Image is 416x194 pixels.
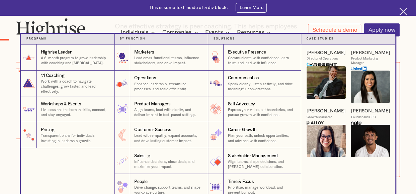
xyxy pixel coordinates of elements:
div: Events [205,28,232,36]
div: Workshops & Events [41,101,81,107]
div: Executive Presence [228,49,266,55]
a: Self AdvocacyExpress your value, set boundaries, and pursue growth with confidence. [208,96,301,122]
div: Individuals [121,28,157,36]
div: Events [205,28,223,36]
a: Workshops & EventsLive sessions to sharpen skills, connect, and stay engaged. [21,96,114,122]
a: Schedule a demo [308,24,361,36]
div: Self Advocacy [228,101,255,107]
div: Companies [162,28,200,36]
p: Live sessions to sharpen skills, connect, and stay engaged. [41,107,109,117]
a: Customer SuccessLead with empathy, expand accounts, and drive lasting customer impact. [114,122,208,148]
div: Operations [134,75,156,81]
div: Time & Focus [228,179,254,185]
a: [PERSON_NAME] [307,108,346,114]
div: Product Managers [134,101,171,107]
p: Influence decisions, close deals, and maximize your impact. [134,159,202,169]
div: Highrise Leader [41,49,72,55]
div: Individuals [121,28,148,36]
div: Stakeholder Management [228,153,278,159]
p: Express your value, set boundaries, and pursue growth with confidence. [228,107,296,117]
p: Communicate with confidence, earn trust, and lead with influence. [228,56,296,66]
div: Marketers [134,49,154,55]
div: Director of Operations [307,57,338,61]
p: Lead with empathy, expand accounts, and drive lasting customer impact. [134,133,202,143]
a: Apply now [364,23,400,36]
a: [PERSON_NAME] [351,50,390,56]
a: Learn More [236,3,267,13]
img: Highrise logo [16,18,86,39]
div: 1:1 Coaching [41,73,65,79]
strong: by function [120,37,145,40]
strong: Solutions [213,37,235,40]
a: 1:1 CoachingWork with a coach to navigate challenges, grow faster, and lead effectively. [21,71,114,96]
a: OperationsEnhance leadership, streamline processes, and scale efficiently. [114,71,208,96]
div: Pricing [41,127,55,133]
div: Growth Marketer [307,115,332,119]
p: Transparent plans for individuals investing in leadership growth. [41,133,109,143]
a: Highrise LeaderA 6-month program to grow leadership with coaching and [MEDICAL_DATA]. [21,44,114,70]
div: Sales [134,153,145,159]
div: Career Growth [228,127,257,133]
p: Work with a coach to navigate challenges, grow faster, and lead effectively. [41,79,109,94]
div: Resources [237,28,264,36]
div: Companies [162,28,191,36]
a: [PERSON_NAME] [351,108,390,114]
p: Enhance leadership, streamline processes, and scale efficiently. [134,82,202,92]
p: Speak clearly, listen actively, and drive meaningful conversations. [228,82,296,92]
div: Customer Success [134,127,171,133]
div: People [134,179,147,185]
p: Align teams, shape decisions, and [PERSON_NAME] collaboration. [228,159,296,169]
a: [PERSON_NAME] [307,50,346,56]
div: This is some text inside of a div block. [149,5,228,11]
a: MarketersLead cross-functional teams, influence stakeholders, and drive impact. [114,44,208,70]
div: Resources [237,28,273,36]
a: Stakeholder ManagementAlign teams, shape decisions, and [PERSON_NAME] collaboration. [208,148,301,174]
p: Plan your path, unlock opportunities, and advance with confidence. [228,133,296,143]
a: Career GrowthPlan your path, unlock opportunities, and advance with confidence. [208,122,301,148]
p: A 6-month program to grow leadership with coaching and [MEDICAL_DATA]. [41,56,109,66]
p: Lead cross-functional teams, influence stakeholders, and drive impact. [134,56,202,66]
div: Founder and CEO [351,115,376,119]
img: Cross icon [399,8,407,15]
a: Product ManagersAlign teams, lead with clarity, and deliver impact in fast-paced settings. [114,96,208,122]
a: SalesInfluence decisions, close deals, and maximize your impact. [114,148,208,174]
a: Executive PresenceCommunicate with confidence, earn trust, and lead with influence. [208,44,301,70]
strong: Case Studies [307,37,334,40]
a: PricingTransparent plans for individuals investing in leadership growth. [21,122,114,148]
div: Communication [228,75,259,81]
div: Product Marketing Manager [351,57,390,65]
strong: Programs [26,37,47,40]
a: CommunicationSpeak clearly, listen actively, and drive meaningful conversations. [208,71,301,96]
p: Align teams, lead with clarity, and deliver impact in fast-paced settings. [134,107,202,117]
